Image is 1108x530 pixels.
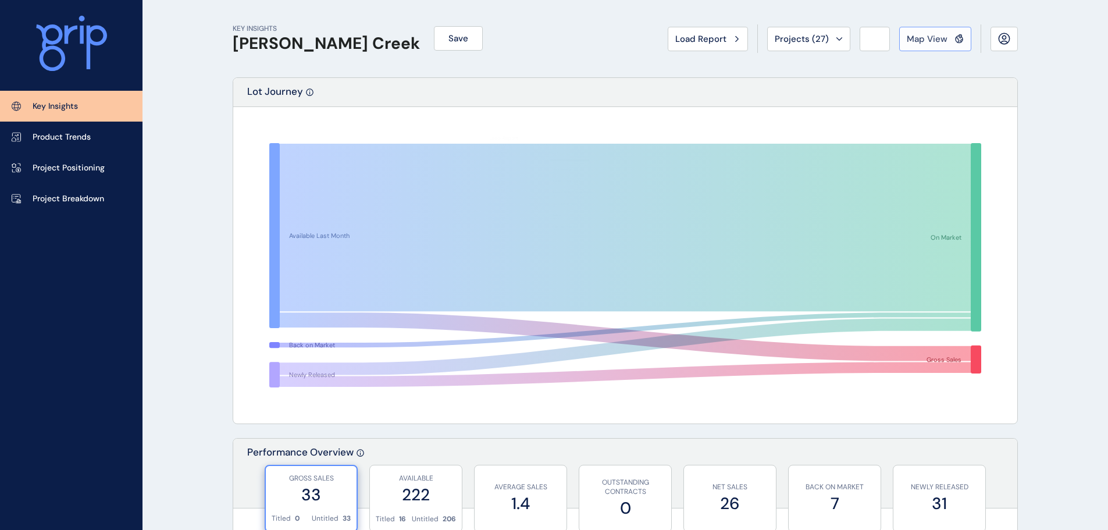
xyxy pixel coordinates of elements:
label: 0 [585,497,665,520]
label: 1.4 [480,492,561,515]
p: Lot Journey [247,85,303,106]
button: Load Report [668,27,748,51]
p: Project Positioning [33,162,105,174]
p: AVAILABLE [376,474,456,483]
p: Titled [272,514,291,524]
button: Projects (27) [767,27,850,51]
button: Save [434,26,483,51]
span: Save [448,33,468,44]
span: Map View [907,33,947,45]
label: 7 [795,492,875,515]
h1: [PERSON_NAME] Creek [233,34,420,54]
p: Product Trends [33,131,91,143]
p: BACK ON MARKET [795,482,875,492]
p: 16 [399,514,406,524]
p: Untitled [412,514,439,524]
p: 33 [343,514,351,524]
button: Map View [899,27,971,51]
p: GROSS SALES [272,474,351,483]
label: 222 [376,483,456,506]
p: KEY INSIGHTS [233,24,420,34]
p: Key Insights [33,101,78,112]
label: 31 [899,492,979,515]
p: Performance Overview [247,446,354,508]
span: Projects ( 27 ) [775,33,829,45]
label: 33 [272,483,351,506]
p: Project Breakdown [33,193,104,205]
p: OUTSTANDING CONTRACTS [585,478,665,497]
p: 206 [443,514,456,524]
p: Titled [376,514,395,524]
span: Load Report [675,33,726,45]
p: NEWLY RELEASED [899,482,979,492]
p: NET SALES [690,482,770,492]
p: AVERAGE SALES [480,482,561,492]
p: 0 [295,514,300,524]
label: 26 [690,492,770,515]
p: Untitled [312,514,339,524]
